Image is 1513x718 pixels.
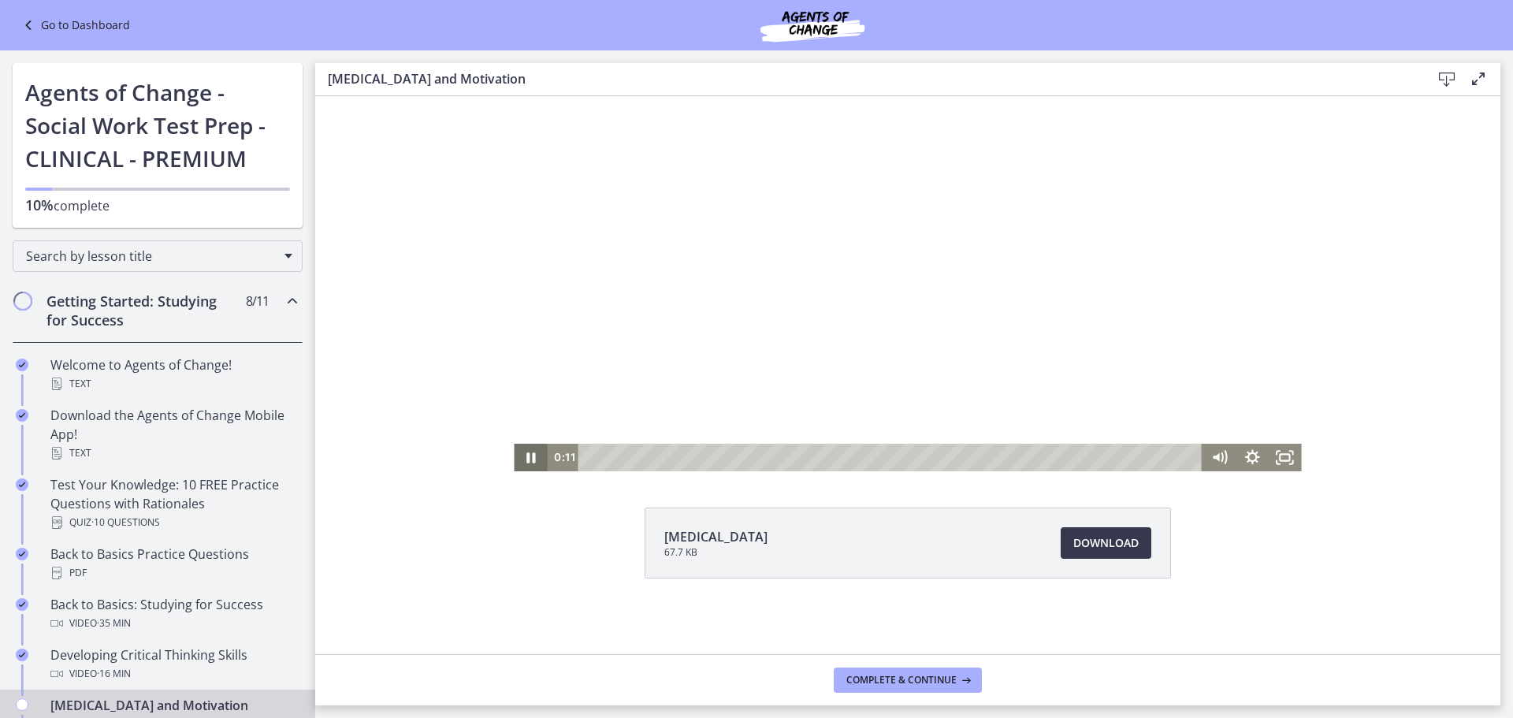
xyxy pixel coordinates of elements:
span: · 10 Questions [91,513,160,532]
a: Go to Dashboard [19,16,130,35]
div: Video [50,664,296,683]
div: Quiz [50,513,296,532]
h2: Getting Started: Studying for Success [46,292,239,329]
div: Developing Critical Thinking Skills [50,645,296,683]
div: Download the Agents of Change Mobile App! [50,406,296,463]
iframe: Video Lesson [315,28,1500,471]
div: Back to Basics Practice Questions [50,545,296,582]
span: · 16 min [97,664,131,683]
div: Back to Basics: Studying for Success [50,595,296,633]
span: Download [1073,534,1139,552]
img: Agents of Change [718,6,907,44]
button: Mute [888,415,921,443]
div: Text [50,444,296,463]
h3: [MEDICAL_DATA] and Motivation [328,69,1406,88]
div: PDF [50,564,296,582]
div: Video [50,614,296,633]
i: Completed [16,548,28,560]
span: 8 / 11 [246,292,269,311]
div: Search by lesson title [13,240,303,272]
i: Completed [16,359,28,371]
span: [MEDICAL_DATA] [664,527,768,546]
span: Complete & continue [846,674,957,686]
span: 10% [25,195,54,214]
i: Completed [16,649,28,661]
a: Download [1061,527,1151,559]
button: Complete & continue [834,668,982,693]
button: Show settings menu [920,415,954,443]
h1: Agents of Change - Social Work Test Prep - CLINICAL - PREMIUM [25,76,290,175]
button: Fullscreen [954,415,987,443]
div: Text [50,374,296,393]
span: 67.7 KB [664,546,768,559]
i: Completed [16,409,28,422]
div: Test Your Knowledge: 10 FREE Practice Questions with Rationales [50,475,296,532]
i: Completed [16,478,28,491]
span: Search by lesson title [26,247,277,265]
i: Completed [16,598,28,611]
span: · 35 min [97,614,131,633]
div: Welcome to Agents of Change! [50,355,296,393]
p: complete [25,195,290,215]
